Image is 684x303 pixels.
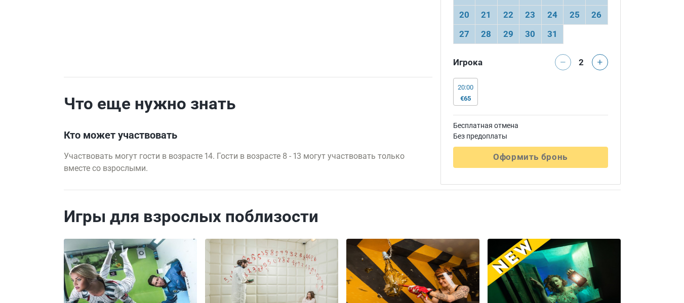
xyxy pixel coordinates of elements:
[453,25,475,44] td: 27
[497,6,519,25] td: 22
[64,129,432,141] h3: Кто может участвовать
[453,131,608,142] td: Без предоплаты
[453,120,608,131] td: Бесплатная отмена
[64,94,432,114] h2: Что еще нужно знать
[519,6,542,25] td: 23
[453,6,475,25] td: 20
[564,6,586,25] td: 25
[519,25,542,44] td: 30
[585,6,608,25] td: 26
[458,95,473,103] div: €65
[541,25,564,44] td: 31
[64,206,621,227] h2: Игры для взрослых поблизости
[449,54,531,70] div: Игрока
[575,54,587,68] div: 2
[541,6,564,25] td: 24
[475,6,498,25] td: 21
[475,25,498,44] td: 28
[64,150,432,175] p: Участвовать могут гости в возрасте 14. Гости в возрасте 8 - 13 могут участвовать только вместе со...
[458,83,473,92] div: 20:00
[497,25,519,44] td: 29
